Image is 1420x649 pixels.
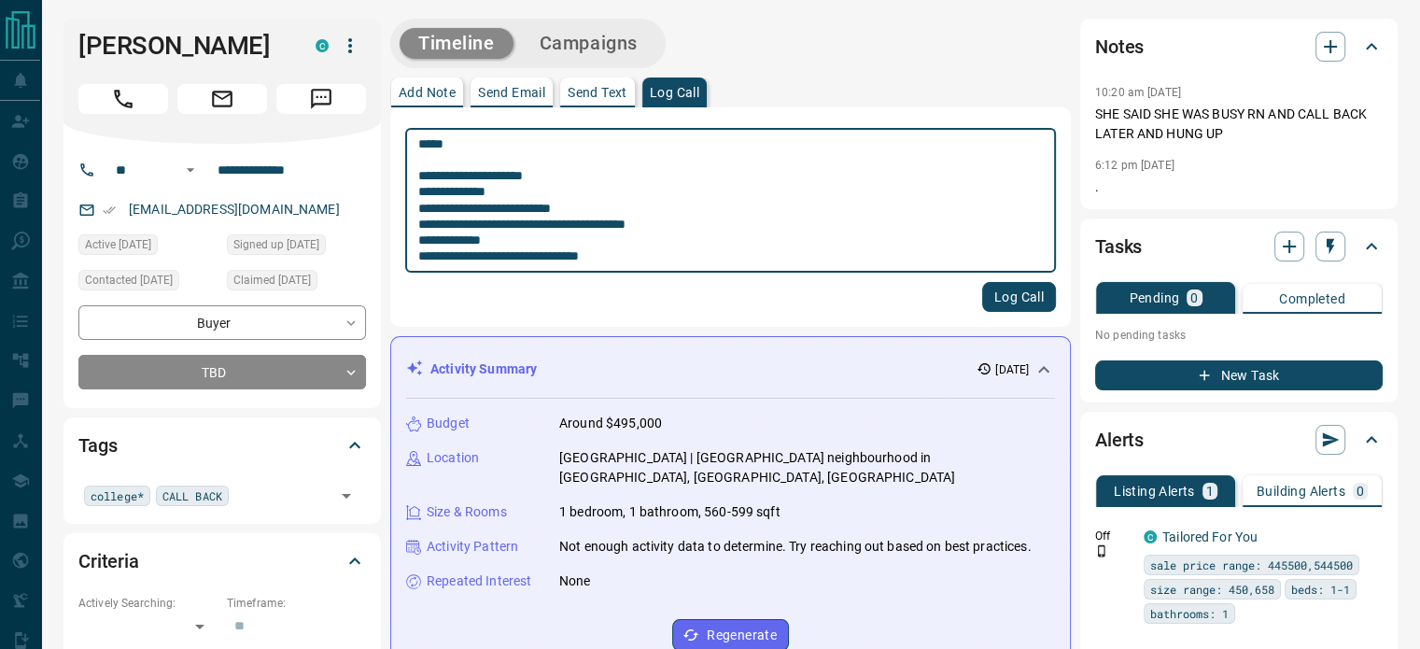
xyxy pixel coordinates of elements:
p: [GEOGRAPHIC_DATA] | [GEOGRAPHIC_DATA] neighbourhood in [GEOGRAPHIC_DATA], [GEOGRAPHIC_DATA], [GEO... [559,448,1055,487]
p: Location [427,448,479,468]
div: Thu Sep 11 2025 [78,270,218,296]
p: 1 bedroom, 1 bathroom, 560-599 sqft [559,502,780,522]
p: Activity Pattern [427,537,518,557]
h2: Tags [78,430,117,460]
p: No pending tasks [1095,321,1383,349]
div: Buyer [78,305,366,340]
a: Tailored For You [1162,529,1258,544]
p: Repeated Interest [427,571,531,591]
div: Wed Sep 10 2025 [227,234,366,261]
p: 1 [1206,485,1214,498]
span: CALL BACK [162,487,222,505]
button: Open [333,483,359,509]
button: Log Call [982,282,1056,312]
span: Email [177,84,267,114]
span: beds: 1-1 [1291,580,1350,599]
div: Tags [78,423,366,468]
a: [EMAIL_ADDRESS][DOMAIN_NAME] [129,202,340,217]
p: Building Alerts [1257,485,1345,498]
h2: Notes [1095,32,1144,62]
button: Campaigns [521,28,656,59]
p: None [559,571,591,591]
p: Timeframe: [227,595,366,612]
h2: Alerts [1095,425,1144,455]
p: [DATE] [995,361,1029,378]
p: Send Text [568,86,627,99]
div: Activity Summary[DATE] [406,352,1055,387]
svg: Push Notification Only [1095,544,1108,557]
p: Add Note [399,86,456,99]
p: 10:20 am [DATE] [1095,86,1181,99]
span: Active [DATE] [85,235,151,254]
button: New Task [1095,360,1383,390]
div: Wed Sep 10 2025 [227,270,366,296]
div: TBD [78,355,366,389]
span: Signed up [DATE] [233,235,319,254]
span: Call [78,84,168,114]
p: SHE SAID SHE WAS BUSY RN AND CALL BACK LATER AND HUNG UP [1095,105,1383,144]
button: Open [179,159,202,181]
p: Actively Searching: [78,595,218,612]
p: 0 [1190,291,1198,304]
svg: Email Verified [103,204,116,217]
p: . [1095,177,1383,197]
div: condos.ca [1144,530,1157,543]
span: college* [91,487,144,505]
p: Off [1095,528,1132,544]
span: Contacted [DATE] [85,271,173,289]
span: Claimed [DATE] [233,271,311,289]
p: Around $495,000 [559,414,662,433]
p: 6:12 pm [DATE] [1095,159,1174,172]
span: size range: 450,658 [1150,580,1274,599]
div: Wed Sep 10 2025 [78,234,218,261]
p: Size & Rooms [427,502,507,522]
div: Alerts [1095,417,1383,462]
h1: [PERSON_NAME] [78,31,288,61]
h2: Criteria [78,546,139,576]
p: Pending [1129,291,1179,304]
p: Log Call [650,86,699,99]
p: Listing Alerts [1114,485,1195,498]
div: Criteria [78,539,366,584]
div: Tasks [1095,224,1383,269]
span: Message [276,84,366,114]
p: Activity Summary [430,360,537,379]
p: Completed [1279,292,1345,305]
p: Budget [427,414,470,433]
h2: Tasks [1095,232,1142,261]
p: 0 [1357,485,1364,498]
p: Send Email [478,86,545,99]
p: Not enough activity data to determine. Try reaching out based on best practices. [559,537,1032,557]
div: Notes [1095,24,1383,69]
span: sale price range: 445500,544500 [1150,556,1353,574]
span: bathrooms: 1 [1150,604,1229,623]
button: Timeline [400,28,513,59]
div: condos.ca [316,39,329,52]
